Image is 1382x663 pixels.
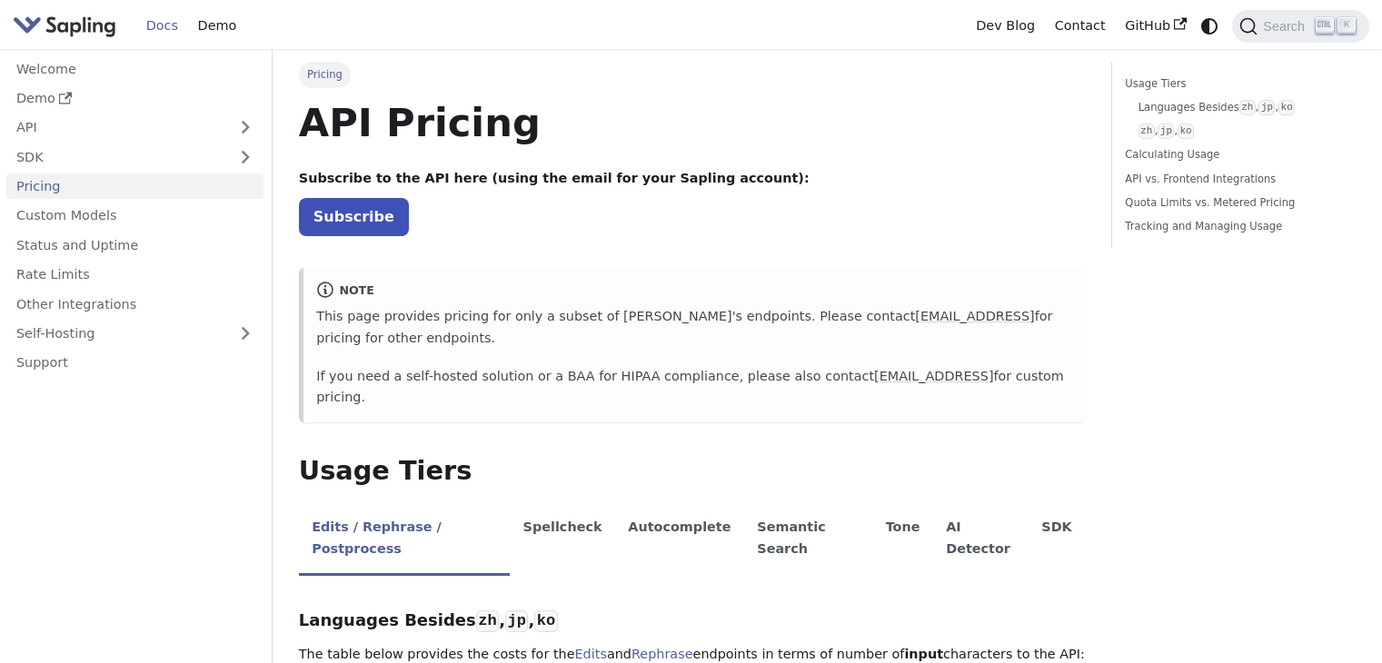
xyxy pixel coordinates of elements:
a: zh,jp,ko [1138,123,1343,140]
img: Sapling.ai [13,13,116,39]
p: This page provides pricing for only a subset of [PERSON_NAME]'s endpoints. Please contact for pri... [316,306,1072,350]
a: [EMAIL_ADDRESS] [915,309,1034,323]
a: Rephrase [631,647,693,661]
code: zh [1239,100,1256,115]
li: Spellcheck [510,504,615,576]
a: Custom Models [6,203,263,229]
a: Sapling.ai [13,13,123,39]
a: [EMAIL_ADDRESS] [874,369,993,383]
a: Subscribe [299,198,409,235]
h1: API Pricing [299,98,1085,147]
a: GitHub [1115,12,1196,40]
code: ko [1278,100,1295,115]
a: Dev Blog [966,12,1044,40]
a: Other Integrations [6,291,263,317]
code: jp [1158,124,1174,139]
a: Quota Limits vs. Metered Pricing [1125,194,1349,212]
li: Autocomplete [615,504,744,576]
code: zh [1138,124,1155,139]
li: AI Detector [933,504,1029,576]
a: SDK [6,143,227,170]
a: Docs [136,12,188,40]
code: ko [1178,124,1194,139]
a: Languages Besideszh,jp,ko [1138,99,1343,116]
li: Tone [872,504,933,576]
a: Usage Tiers [1125,75,1349,93]
li: Semantic Search [744,504,872,576]
button: Expand sidebar category 'API' [227,114,263,141]
strong: input [904,647,943,661]
a: Self-Hosting [6,321,263,347]
a: API vs. Frontend Integrations [1125,171,1349,188]
a: Rate Limits [6,262,263,288]
button: Search (Ctrl+K) [1232,10,1368,43]
div: note [316,281,1072,302]
strong: Subscribe to the API here (using the email for your Sapling account): [299,171,810,185]
a: Pricing [6,173,263,200]
a: Tracking and Managing Usage [1125,218,1349,235]
a: API [6,114,227,141]
h3: Languages Besides , , [299,610,1085,631]
li: SDK [1029,504,1085,576]
button: Switch between dark and light mode (currently system mode) [1197,13,1223,39]
nav: Breadcrumbs [299,62,1085,87]
span: Pricing [299,62,351,87]
a: Calculating Usage [1125,146,1349,163]
kbd: K [1337,17,1356,34]
code: zh [476,610,499,632]
a: Edits [575,647,607,661]
a: Status and Uptime [6,232,263,258]
p: If you need a self-hosted solution or a BAA for HIPAA compliance, please also contact for custom ... [316,366,1072,410]
code: ko [534,610,557,632]
li: Edits / Rephrase / Postprocess [299,504,510,576]
span: Search [1258,19,1316,34]
a: Contact [1045,12,1116,40]
code: jp [505,610,528,632]
h2: Usage Tiers [299,455,1085,488]
a: Demo [6,85,263,112]
a: Demo [188,12,246,40]
button: Expand sidebar category 'SDK' [227,143,263,170]
code: jp [1258,100,1275,115]
a: Support [6,350,263,376]
a: Welcome [6,55,263,82]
